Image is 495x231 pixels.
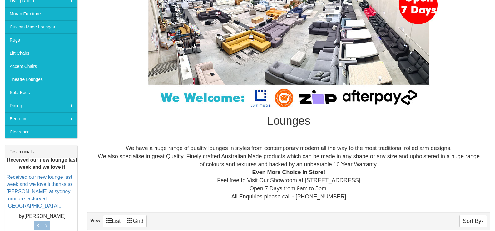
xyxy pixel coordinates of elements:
[90,218,101,223] strong: View:
[5,60,77,73] a: Accent Chairs
[5,86,77,99] a: Sofa Beds
[5,112,77,125] a: Bedroom
[7,174,72,208] a: Received our new lounge last week and we love it thanks to [PERSON_NAME] at sydney furniture fact...
[92,144,485,201] div: We have a huge range of quality lounges in styles from contemporary modern all the way to the mos...
[5,47,77,60] a: Lift Chairs
[103,215,124,227] a: List
[5,7,77,20] a: Moran Furniture
[5,125,77,138] a: Clearance
[7,213,77,220] p: [PERSON_NAME]
[5,99,77,112] a: Dining
[124,215,147,227] a: Grid
[459,215,487,227] button: Sort By
[5,73,77,86] a: Theatre Lounges
[5,20,77,33] a: Custom Made Lounges
[252,169,325,175] b: Even More Choice In Store!
[7,157,77,169] b: Received our new lounge last week and we love it
[5,33,77,47] a: Rugs
[5,145,77,158] div: Testimonials
[87,115,490,127] h1: Lounges
[18,213,24,218] b: by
